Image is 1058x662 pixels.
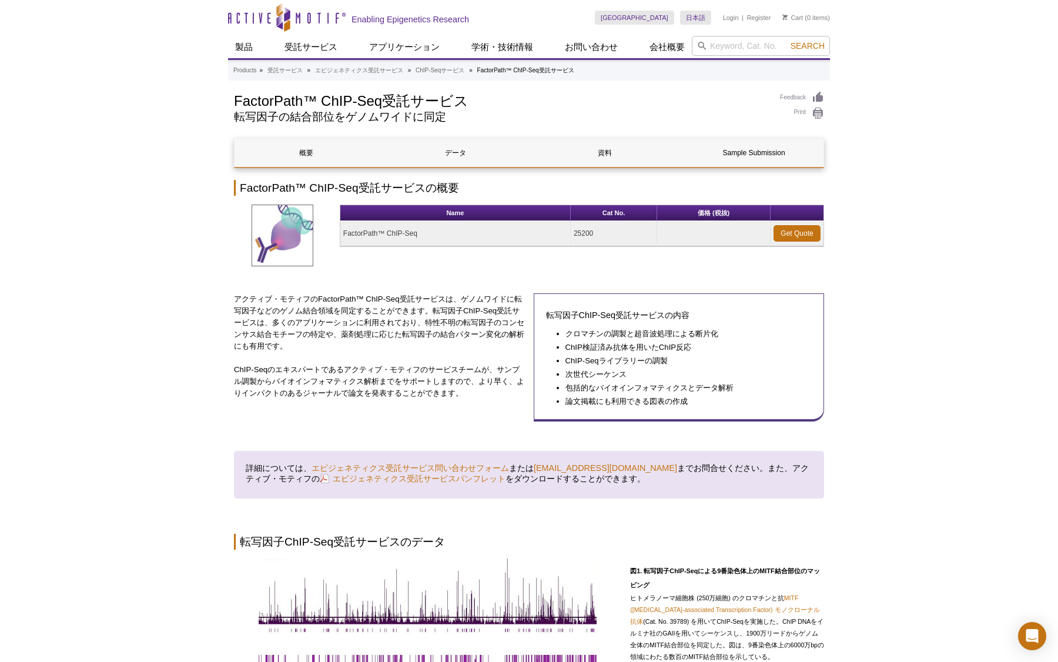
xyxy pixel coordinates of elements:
a: アプリケーション [362,36,447,58]
li: 包括的なバイオインフォマティクスとデータ解析 [565,382,801,394]
a: 日本語 [680,11,711,25]
li: » [408,67,411,73]
a: [GEOGRAPHIC_DATA] [595,11,674,25]
li: (0 items) [782,11,830,25]
p: アクティブ・モティフのFactorPath™ ChIP-Seq受託サービスは、ゲノムワイドに転写因子などのゲノム結合領域を同定することができます。転写因子ChIP-Seq受託サービスは、多くのア... [234,293,525,352]
a: Sample Submission [682,139,825,167]
th: 価格 (税抜) [657,205,771,221]
img: Transcription Factors [252,205,313,266]
div: Open Intercom Messenger [1018,622,1046,650]
li: 論文掲載にも利用できる図表の作成 [565,396,801,407]
a: 会社概要 [642,36,692,58]
li: » [307,67,311,73]
h3: 図1. 転写因子ChIP-Seqによる9番染色体上のMITF結合部位のマッピング [630,560,824,592]
a: Products [233,65,256,76]
a: エピジェネティクス受託サービス [315,65,403,76]
img: Your Cart [782,14,788,20]
a: ChIP-Seqサービス [416,65,464,76]
a: 学術・技術情報 [464,36,540,58]
a: 概要 [235,139,377,167]
a: お問い合わせ [558,36,625,58]
h3: 転写因子ChIP-Seq受託サービスの内容 [546,308,812,322]
a: Print [780,107,824,120]
h2: 転写因子ChIP-Seq受託サービスのデータ [234,534,824,550]
h2: Enabling Epigenetics Research [351,14,469,25]
h1: FactorPath™ ChIP-Seq受託サービス [234,91,768,109]
th: Cat No. [571,205,657,221]
span: ヒトメラノーマ細胞株 (250万細胞) のクロマチンと抗 (Cat. No. 39789) を用いてChIP-Seqを実施した。ChIP DNAをイルミナ社のGAIIを用いてシーケンスし、190... [630,594,824,660]
td: 25200 [571,221,657,246]
li: » [469,67,473,73]
a: データ [384,139,527,167]
a: Feedback [780,91,824,104]
td: FactorPath™ ChIP-Seq [340,221,571,246]
a: 受託サービス [277,36,344,58]
h2: 転写因子の結合部位をゲノムワイドに同定 [234,112,768,122]
li: ChIP検証済み抗体を用いたChIP反応 [565,342,801,353]
a: Get Quote [774,225,821,242]
li: 次世代シーケンス [565,369,801,380]
input: Keyword, Cat. No. [692,36,830,56]
a: MITF ([MEDICAL_DATA]-associated Transcription Factor) モノクローナル抗体 [630,594,819,625]
li: | [742,11,744,25]
li: クロマチンの調製と超音波処理による断片化 [565,328,801,340]
p: ChIP-Seqのエキスパートであるアクティブ・モティフのサービスチームが、サンプル調製からバイオインフォマティクス解析までをサポートしますので、より早く、よりインパクトのあるジャーナルで論文を... [234,364,525,399]
a: エピジェネティクス受託サービス問い合わせフォーム [312,463,509,473]
li: » [259,67,263,73]
th: Name [340,205,571,221]
a: Register [746,14,771,22]
a: エピジェネティクス受託サービスパンフレット [320,472,505,485]
li: FactorPath™ ChIP-Seq受託サービス [477,67,574,73]
a: 受託サービス [267,65,303,76]
a: 資料 [533,139,676,167]
a: 製品 [228,36,260,58]
span: Search [791,41,825,51]
h4: 詳細については、 または までお問合せください。また、アクティブ・モティフの をダウンロードすることができます。 [246,463,812,484]
a: [EMAIL_ADDRESS][DOMAIN_NAME] [534,463,677,473]
h2: FactorPath™ ChIP-Seq受託サービスの概要 [234,180,824,196]
button: Search [787,41,828,51]
a: Login [723,14,739,22]
li: ChIP-Seqライブラリーの調製 [565,355,801,367]
a: Cart [782,14,803,22]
